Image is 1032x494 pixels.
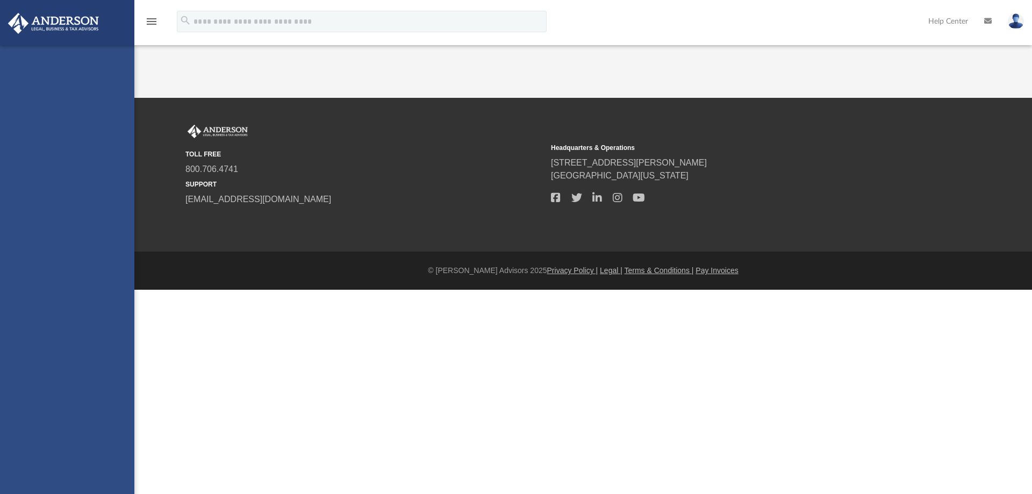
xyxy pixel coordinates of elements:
i: search [180,15,191,26]
i: menu [145,15,158,28]
a: 800.706.4741 [185,164,238,174]
a: [EMAIL_ADDRESS][DOMAIN_NAME] [185,195,331,204]
div: © [PERSON_NAME] Advisors 2025 [134,265,1032,276]
small: TOLL FREE [185,149,543,159]
a: Legal | [600,266,622,275]
a: [GEOGRAPHIC_DATA][US_STATE] [551,171,689,180]
a: Privacy Policy | [547,266,598,275]
a: Pay Invoices [696,266,738,275]
small: Headquarters & Operations [551,143,909,153]
img: Anderson Advisors Platinum Portal [5,13,102,34]
a: menu [145,20,158,28]
a: Terms & Conditions | [625,266,694,275]
small: SUPPORT [185,180,543,189]
img: Anderson Advisors Platinum Portal [185,125,250,139]
img: User Pic [1008,13,1024,29]
a: [STREET_ADDRESS][PERSON_NAME] [551,158,707,167]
